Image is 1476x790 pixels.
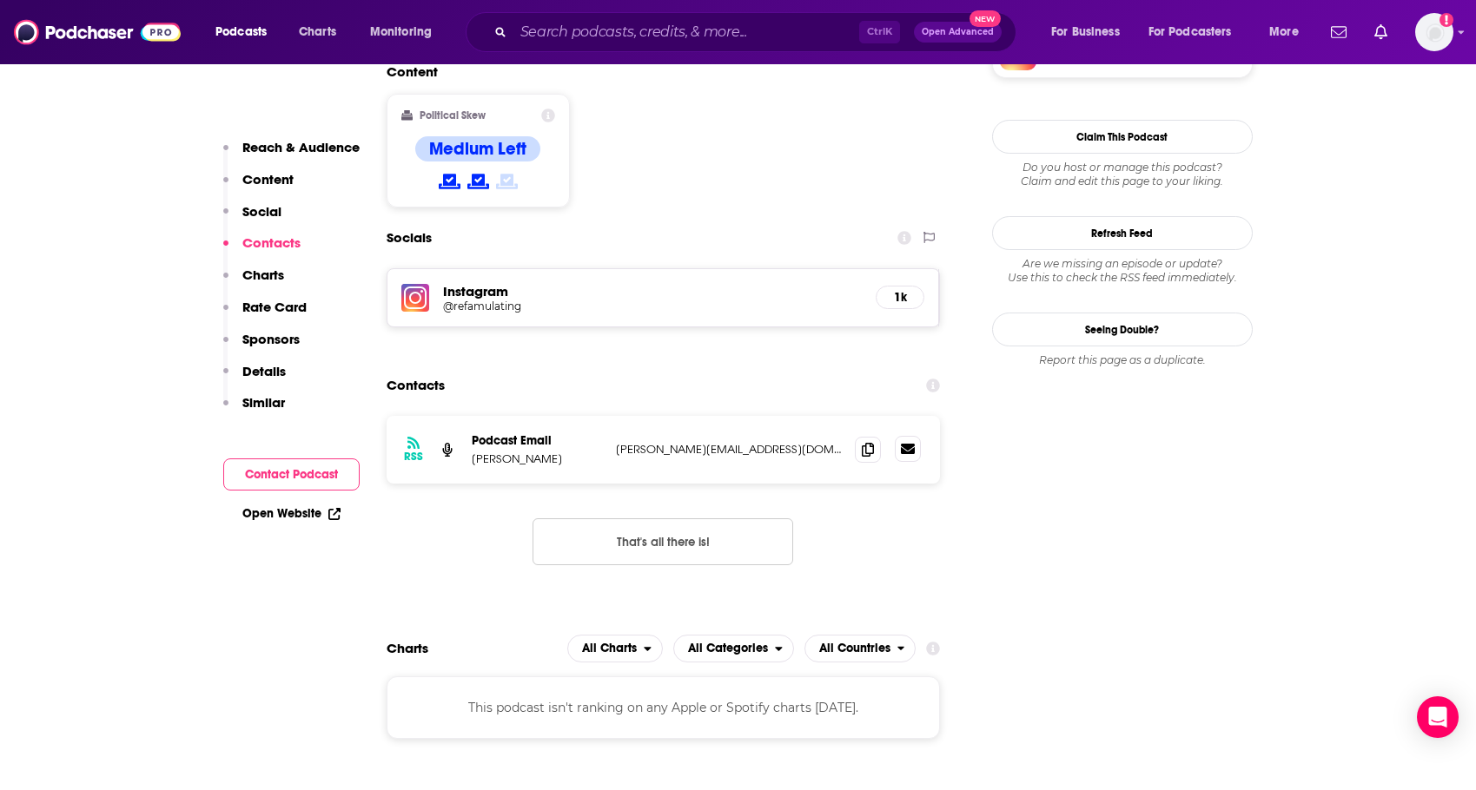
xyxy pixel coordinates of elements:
[443,283,863,300] h5: Instagram
[420,109,486,122] h2: Political Skew
[1415,13,1453,51] img: User Profile
[1367,17,1394,47] a: Show notifications dropdown
[404,450,423,464] h3: RSS
[223,363,286,395] button: Details
[223,267,284,299] button: Charts
[387,221,432,254] h2: Socials
[673,635,794,662] button: open menu
[242,267,284,283] p: Charts
[1051,20,1120,44] span: For Business
[223,458,360,490] button: Contact Podcast
[1269,20,1299,44] span: More
[890,290,910,305] h5: 1k
[1440,13,1453,27] svg: Add a profile image
[804,635,917,662] button: open menu
[804,635,917,662] h2: Countries
[358,18,454,46] button: open menu
[443,300,721,313] h5: @refamulating
[567,635,663,662] h2: Platforms
[242,203,281,220] p: Social
[387,676,941,739] div: This podcast isn't ranking on any Apple or Spotify charts [DATE].
[819,642,890,655] span: All Countries
[1039,18,1142,46] button: open menu
[922,28,994,36] span: Open Advanced
[1415,13,1453,51] button: Show profile menu
[533,518,793,565] button: Nothing here.
[387,640,428,656] h2: Charts
[215,20,267,44] span: Podcasts
[223,139,360,171] button: Reach & Audience
[616,442,842,457] p: [PERSON_NAME][EMAIL_ADDRESS][DOMAIN_NAME]
[567,635,663,662] button: open menu
[443,300,863,313] a: @refamulating
[387,369,445,402] h2: Contacts
[1257,18,1320,46] button: open menu
[859,21,900,43] span: Ctrl K
[223,331,300,363] button: Sponsors
[992,161,1253,174] span: Do you host or manage this podcast?
[472,433,602,448] p: Podcast Email
[513,18,859,46] input: Search podcasts, credits, & more...
[1137,18,1257,46] button: open menu
[1415,13,1453,51] span: Logged in as GregKubie
[242,506,341,521] a: Open Website
[242,171,294,188] p: Content
[203,18,289,46] button: open menu
[14,16,181,49] img: Podchaser - Follow, Share and Rate Podcasts
[673,635,794,662] h2: Categories
[223,299,307,331] button: Rate Card
[992,257,1253,285] div: Are we missing an episode or update? Use this to check the RSS feed immediately.
[242,139,360,155] p: Reach & Audience
[370,20,432,44] span: Monitoring
[223,394,285,426] button: Similar
[288,18,347,46] a: Charts
[223,203,281,235] button: Social
[299,20,336,44] span: Charts
[429,138,526,160] h4: Medium Left
[242,299,307,315] p: Rate Card
[242,394,285,411] p: Similar
[1417,696,1459,738] div: Open Intercom Messenger
[992,120,1253,154] button: Claim This Podcast
[401,284,429,312] img: iconImage
[242,234,301,251] p: Contacts
[482,12,1033,52] div: Search podcasts, credits, & more...
[582,642,637,655] span: All Charts
[1148,20,1232,44] span: For Podcasters
[970,10,1001,27] span: New
[387,63,927,80] h2: Content
[992,161,1253,188] div: Claim and edit this page to your liking.
[688,642,768,655] span: All Categories
[914,22,1002,43] button: Open AdvancedNew
[1324,17,1354,47] a: Show notifications dropdown
[992,216,1253,250] button: Refresh Feed
[223,234,301,267] button: Contacts
[223,171,294,203] button: Content
[472,451,602,466] p: [PERSON_NAME]
[992,353,1253,367] div: Report this page as a duplicate.
[992,313,1253,346] a: Seeing Double?
[242,331,300,347] p: Sponsors
[242,363,286,379] p: Details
